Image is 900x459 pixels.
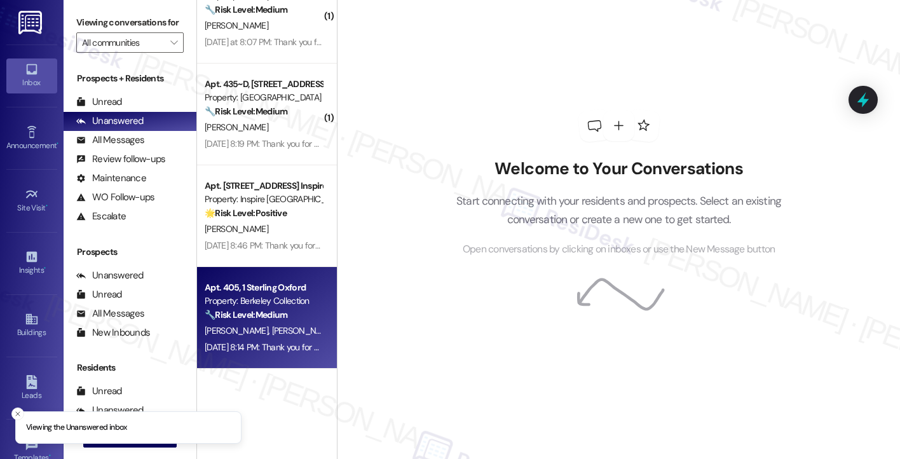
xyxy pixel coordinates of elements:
[205,91,322,104] div: Property: [GEOGRAPHIC_DATA]
[6,184,57,218] a: Site Visit •
[26,422,127,434] p: Viewing the Unanswered inbox
[6,246,57,280] a: Insights •
[437,192,801,228] p: Start connecting with your residents and prospects. Select an existing conversation or create a n...
[205,121,268,133] span: [PERSON_NAME]
[76,288,122,301] div: Unread
[57,139,58,148] span: •
[6,371,57,406] a: Leads
[44,264,46,273] span: •
[76,114,144,128] div: Unanswered
[76,13,184,32] label: Viewing conversations for
[76,307,144,320] div: All Messages
[463,242,775,257] span: Open conversations by clicking on inboxes or use the New Message button
[205,281,322,294] div: Apt. 405, 1 Sterling Oxford
[205,20,268,31] span: [PERSON_NAME]
[205,294,322,308] div: Property: Berkeley Collection
[6,58,57,93] a: Inbox
[11,408,24,420] button: Close toast
[205,106,287,117] strong: 🔧 Risk Level: Medium
[76,191,154,204] div: WO Follow-ups
[76,172,146,185] div: Maintenance
[205,78,322,91] div: Apt. 435~D, [STREET_ADDRESS]
[272,325,336,336] span: [PERSON_NAME]
[76,153,165,166] div: Review follow-ups
[76,95,122,109] div: Unread
[76,134,144,147] div: All Messages
[64,245,196,259] div: Prospects
[205,193,322,206] div: Property: Inspire [GEOGRAPHIC_DATA]
[76,385,122,398] div: Unread
[205,179,322,193] div: Apt. [STREET_ADDRESS] Inspire Homes [GEOGRAPHIC_DATA]
[18,11,44,34] img: ResiDesk Logo
[205,4,287,15] strong: 🔧 Risk Level: Medium
[64,361,196,374] div: Residents
[6,308,57,343] a: Buildings
[76,326,150,339] div: New Inbounds
[205,223,268,235] span: [PERSON_NAME]
[205,207,287,219] strong: 🌟 Risk Level: Positive
[76,210,126,223] div: Escalate
[82,32,163,53] input: All communities
[64,72,196,85] div: Prospects + Residents
[170,38,177,48] i: 
[205,325,272,336] span: [PERSON_NAME]
[437,159,801,179] h2: Welcome to Your Conversations
[205,309,287,320] strong: 🔧 Risk Level: Medium
[76,269,144,282] div: Unanswered
[46,202,48,210] span: •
